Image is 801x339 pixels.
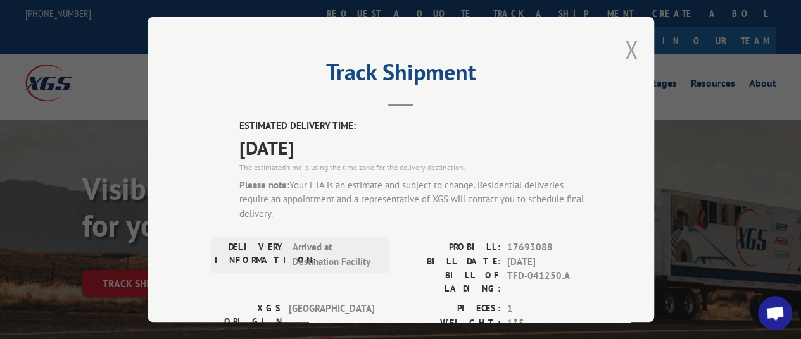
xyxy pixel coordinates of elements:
[758,296,792,330] div: Open chat
[507,316,591,330] span: 135
[211,63,591,87] h2: Track Shipment
[507,240,591,255] span: 17693088
[401,254,501,269] label: BILL DATE:
[624,33,638,66] button: Close modal
[239,119,591,133] label: ESTIMATED DELIVERY TIME:
[239,133,591,161] span: [DATE]
[507,269,591,295] span: TFD-041250.A
[215,240,286,269] label: DELIVERY INFORMATION:
[507,254,591,269] span: [DATE]
[239,178,591,221] div: Your ETA is an estimate and subject to change. Residential deliveries require an appointment and ...
[239,178,289,190] strong: Please note:
[401,269,501,295] label: BILL OF LADING:
[239,161,591,173] div: The estimated time is using the time zone for the delivery destination.
[507,302,591,316] span: 1
[401,302,501,316] label: PIECES:
[293,240,378,269] span: Arrived at Destination Facility
[401,240,501,255] label: PROBILL:
[401,316,501,330] label: WEIGHT:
